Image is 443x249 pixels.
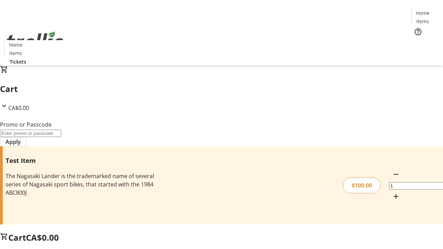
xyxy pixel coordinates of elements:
span: Items [416,18,429,25]
button: Decrement by one [389,167,403,181]
a: Home [4,41,27,48]
span: Items [9,49,22,57]
div: The Nagasaki Lander is the trademarked name of several series of Nagasaki sport bikes, that start... [6,172,157,197]
div: $100.00 [343,177,381,193]
button: Increment by one [389,190,403,203]
span: CA$0.00 [8,104,29,112]
a: Tickets [4,58,32,65]
span: CA$0.00 [26,232,59,243]
h3: Test Item [6,156,157,165]
img: Orient E2E Organization p3gWjBckj6's Logo [4,24,66,58]
span: Tickets [417,40,433,47]
a: Items [412,18,434,25]
button: Help [411,25,425,39]
a: Home [412,9,434,17]
span: Home [416,9,430,17]
span: Apply [6,138,21,146]
span: Tickets [10,58,26,65]
a: Items [4,49,27,57]
a: Tickets [411,40,439,47]
span: Home [9,41,22,48]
